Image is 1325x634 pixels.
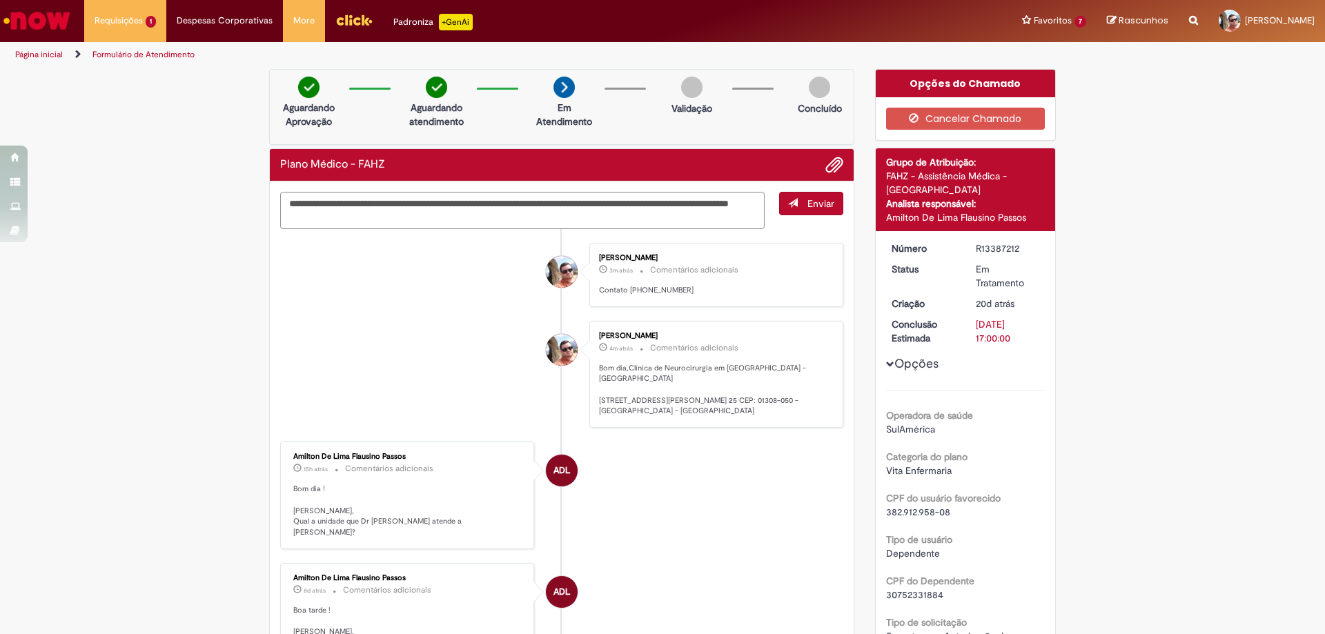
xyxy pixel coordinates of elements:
span: ADL [553,575,570,608]
span: [PERSON_NAME] [1245,14,1315,26]
span: Requisições [95,14,143,28]
div: FAHZ - Assistência Médica - [GEOGRAPHIC_DATA] [886,169,1046,197]
div: Em Tratamento [976,262,1040,290]
span: 1 [146,16,156,28]
span: Despesas Corporativas [177,14,273,28]
p: Bom dia ! [PERSON_NAME], Qual a unidade que Dr [PERSON_NAME] atende a [PERSON_NAME]? [293,484,523,538]
div: 09/08/2025 00:03:05 [976,297,1040,310]
span: SulAmérica [886,423,935,435]
p: Aguardando Aprovação [275,101,342,128]
div: [PERSON_NAME] [599,254,829,262]
dt: Número [881,241,966,255]
dt: Criação [881,297,966,310]
b: Operadora de saúde [886,409,973,422]
div: [DATE] 17:00:00 [976,317,1040,345]
img: check-circle-green.png [426,77,447,98]
img: click_logo_yellow_360x200.png [335,10,373,30]
div: Grupo de Atribuição: [886,155,1046,169]
b: CPF do usuário favorecido [886,492,1001,504]
time: 28/08/2025 08:50:30 [304,465,328,473]
span: ADL [553,454,570,487]
div: Odarli Aparecido Rodrigues [546,256,578,288]
div: [PERSON_NAME] [599,332,829,340]
time: 28/08/2025 23:27:48 [609,266,633,275]
p: Bom dia,Clínica de Neurocirurgia em [GEOGRAPHIC_DATA] - [GEOGRAPHIC_DATA] [STREET_ADDRESS][PERSON... [599,363,829,417]
span: 20d atrás [976,297,1014,310]
div: Amilton De Lima Flausino Passos [886,210,1046,224]
small: Comentários adicionais [343,584,431,596]
span: 4m atrás [609,344,633,353]
time: 28/08/2025 23:26:38 [609,344,633,353]
small: Comentários adicionais [345,463,433,475]
button: Enviar [779,192,843,215]
dt: Status [881,262,966,276]
div: Amilton De Lima Flausino Passos [546,455,578,486]
dt: Conclusão Estimada [881,317,966,345]
span: 7 [1074,16,1086,28]
div: Amilton De Lima Flausino Passos [293,574,523,582]
div: Analista responsável: [886,197,1046,210]
div: Amilton De Lima Flausino Passos [546,576,578,608]
b: Tipo de usuário [886,533,952,546]
span: 15h atrás [304,465,328,473]
img: ServiceNow [1,7,72,34]
a: Página inicial [15,49,63,60]
time: 09/08/2025 00:03:05 [976,297,1014,310]
b: Tipo de solicitação [886,616,967,628]
div: Opções do Chamado [876,70,1056,97]
span: Rascunhos [1119,14,1168,27]
button: Adicionar anexos [825,156,843,174]
a: Formulário de Atendimento [92,49,195,60]
small: Comentários adicionais [650,342,738,354]
div: R13387212 [976,241,1040,255]
p: Validação [671,101,712,115]
a: Rascunhos [1107,14,1168,28]
textarea: Digite sua mensagem aqui... [280,192,765,229]
img: check-circle-green.png [298,77,320,98]
div: Odarli Aparecido Rodrigues [546,334,578,366]
p: Aguardando atendimento [403,101,470,128]
div: Padroniza [393,14,473,30]
span: 8d atrás [304,586,326,595]
span: 30752331884 [886,588,943,601]
span: 382.912.958-08 [886,506,950,518]
button: Cancelar Chamado [886,108,1046,130]
time: 21/08/2025 10:51:26 [304,586,326,595]
span: Favoritos [1034,14,1072,28]
span: Enviar [807,197,834,210]
ul: Trilhas de página [10,42,873,68]
h2: Plano Médico - FAHZ Histórico de tíquete [280,159,385,171]
p: Em Atendimento [531,101,598,128]
img: img-circle-grey.png [681,77,703,98]
p: Contato [PHONE_NUMBER] [599,285,829,296]
b: CPF do Dependente [886,575,974,587]
span: 3m atrás [609,266,633,275]
img: img-circle-grey.png [809,77,830,98]
div: Amilton De Lima Flausino Passos [293,453,523,461]
img: arrow-next.png [553,77,575,98]
p: Concluído [798,101,842,115]
span: Dependente [886,547,940,559]
small: Comentários adicionais [650,264,738,276]
b: Categoria do plano [886,450,968,463]
p: +GenAi [439,14,473,30]
span: Vita Enfermaria [886,464,952,477]
span: More [293,14,315,28]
